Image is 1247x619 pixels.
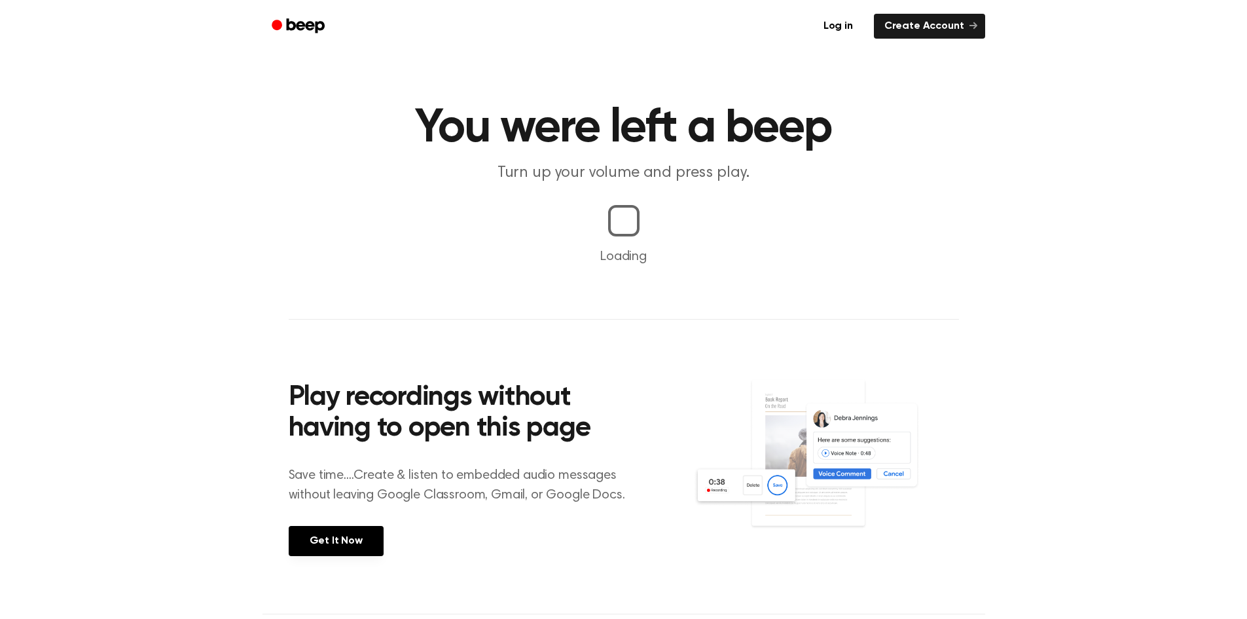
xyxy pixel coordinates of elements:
a: Log in [810,11,866,41]
img: Voice Comments on Docs and Recording Widget [693,379,958,555]
a: Beep [262,14,336,39]
h2: Play recordings without having to open this page [289,383,642,445]
p: Save time....Create & listen to embedded audio messages without leaving Google Classroom, Gmail, ... [289,466,642,505]
p: Loading [16,247,1231,267]
h1: You were left a beep [289,105,959,152]
p: Turn up your volume and press play. [372,162,875,184]
a: Get It Now [289,526,384,556]
a: Create Account [874,14,985,39]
